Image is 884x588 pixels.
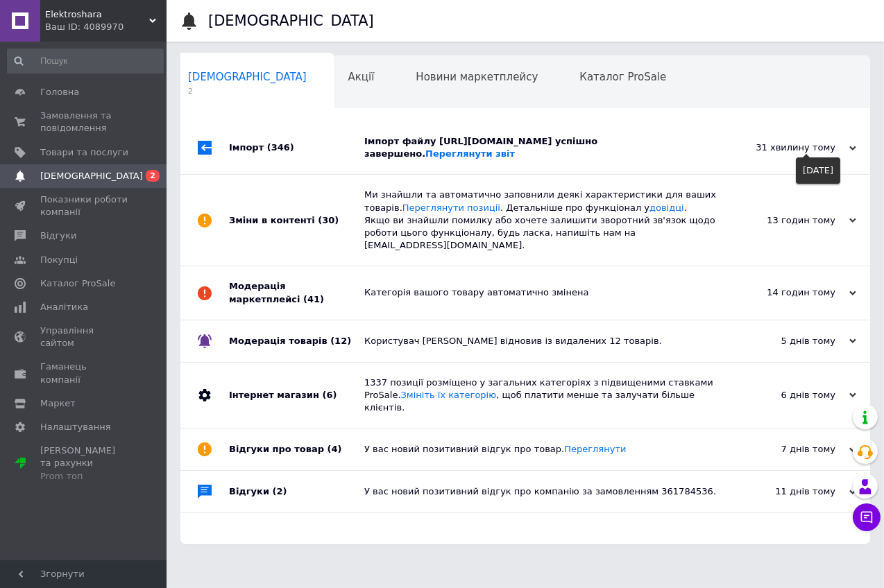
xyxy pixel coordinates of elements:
[717,335,856,347] div: 5 днів тому
[348,71,375,83] span: Акції
[40,301,88,313] span: Аналітика
[45,21,167,33] div: Ваш ID: 4089970
[717,141,856,154] div: 31 хвилину тому
[40,361,128,386] span: Гаманець компанії
[796,157,840,184] div: [DATE]
[229,266,364,319] div: Модерація маркетплейсі
[40,146,128,159] span: Товари та послуги
[579,71,666,83] span: Каталог ProSale
[45,8,149,21] span: Elektroshara
[330,336,351,346] span: (12)
[717,286,856,299] div: 14 годин тому
[717,389,856,401] div: 6 днів тому
[40,397,76,410] span: Маркет
[40,421,111,433] span: Налаштування
[318,215,339,225] span: (30)
[229,320,364,362] div: Модерація товарів
[208,12,374,29] h1: [DEMOGRAPHIC_DATA]
[40,110,128,135] span: Замовлення та повідомлення
[40,230,76,242] span: Відгуки
[364,485,717,498] div: У вас новий позитивний відгук про компанію за замовленням 361784536.
[364,443,717,456] div: У вас новий позитивний відгук про товар.
[40,444,128,483] span: [PERSON_NAME] та рахунки
[188,86,307,96] span: 2
[40,170,143,182] span: [DEMOGRAPHIC_DATA]
[40,277,115,290] span: Каталог ProSale
[229,175,364,266] div: Зміни в контенті
[229,121,364,174] div: Імпорт
[853,503,881,531] button: Чат з покупцем
[416,71,538,83] span: Новини маркетплейсу
[717,214,856,227] div: 13 годин тому
[146,170,160,182] span: 2
[328,444,342,454] span: (4)
[425,148,515,159] a: Переглянути звіт
[229,363,364,429] div: Інтернет магазин
[267,142,294,153] span: (346)
[717,485,856,498] div: 11 днів тому
[564,444,626,454] a: Переглянути
[7,49,164,73] input: Пошук
[402,202,500,213] a: Переглянути позиції
[40,254,78,266] span: Покупці
[364,135,717,160] div: Імпорт файлу [URL][DOMAIN_NAME] успішно завершено.
[364,189,717,252] div: Ми знайшли та автоматично заповнили деякі характеристики для ваших товарів. . Детальніше про функ...
[401,390,497,400] a: Змініть їх категорію
[649,202,684,213] a: довідці
[188,71,307,83] span: [DEMOGRAPHIC_DATA]
[273,486,287,496] span: (2)
[40,470,128,483] div: Prom топ
[229,429,364,470] div: Відгуки про товар
[303,294,324,304] span: (41)
[40,86,79,98] span: Головна
[40,193,128,218] span: Показники роботи компанії
[717,443,856,456] div: 7 днів тому
[322,390,337,400] span: (6)
[364,335,717,347] div: Користувач [PERSON_NAME] відновив із видалених 12 товарів.
[40,325,128,349] span: Управління сайтом
[229,471,364,512] div: Відгуки
[364,286,717,299] div: Категорія вашого товару автоматично змінена
[364,377,717,415] div: 1337 позиції розміщено у загальних категоріях з підвищеними ставками ProSale. , щоб платити менше...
